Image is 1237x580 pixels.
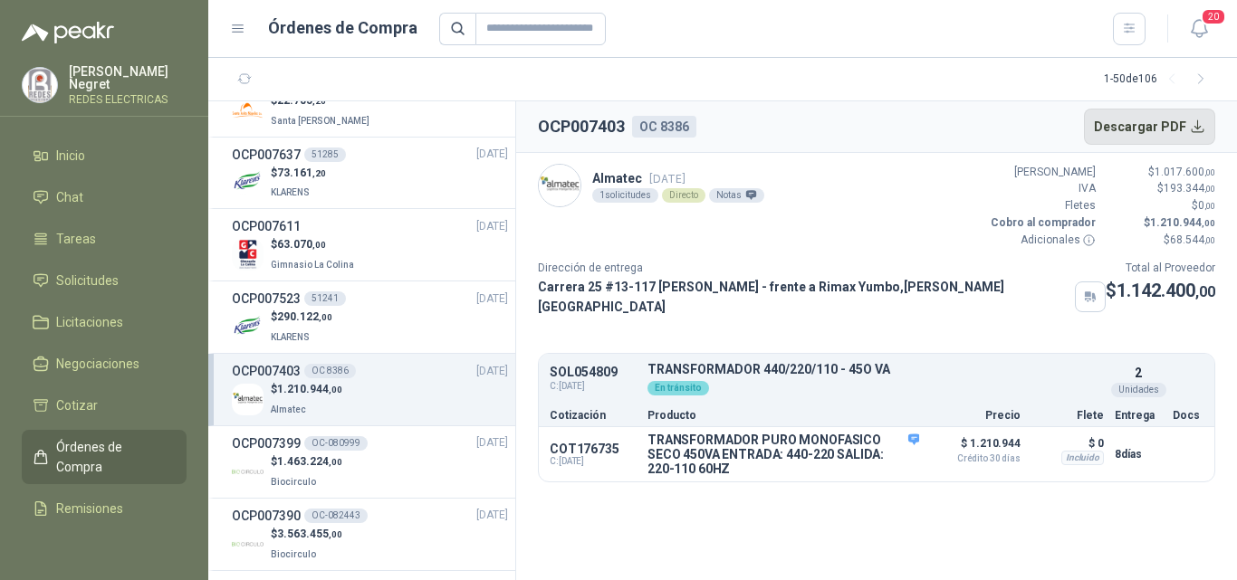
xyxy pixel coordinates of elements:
[1061,451,1104,465] div: Incluido
[1170,233,1215,246] span: 68.544
[56,271,119,290] span: Solicitudes
[271,116,369,126] span: Santa [PERSON_NAME]
[1107,232,1215,249] p: $
[592,188,658,203] div: 1 solicitudes
[1115,410,1162,421] p: Entrega
[329,457,342,467] span: ,00
[271,404,306,414] span: Almatec
[232,361,508,418] a: OCP007403OC 8386[DATE] Company Logo$1.210.944,00Almatec
[56,354,139,374] span: Negociaciones
[647,433,919,476] p: TRANSFORMADOR PURO MONOFASICO SECO 450VA ENTRADA: 440-220 SALIDA: 220-110 60HZ
[271,165,326,182] p: $
[1150,216,1215,229] span: 1.210.944
[304,364,356,378] div: OC 8386
[1111,383,1166,397] div: Unidades
[1173,410,1203,421] p: Docs
[312,168,326,178] span: ,20
[56,229,96,249] span: Tareas
[987,214,1096,232] p: Cobro al comprador
[232,528,264,560] img: Company Logo
[271,549,316,559] span: Biocirculo
[1204,184,1215,194] span: ,00
[632,116,696,138] div: OC 8386
[329,385,342,395] span: ,00
[271,477,316,487] span: Biocirculo
[987,164,1096,181] p: [PERSON_NAME]
[232,72,508,129] a: OCP00771850999[DATE] Company Logo$22.705,20Santa [PERSON_NAME]
[930,433,1021,463] p: $ 1.210.944
[232,289,508,346] a: OCP00752351241[DATE] Company Logo$290.122,00KLARENS
[232,433,508,490] a: OCP007399OC-080999[DATE] Company Logo$1.463.224,00Biocirculo
[312,96,326,106] span: ,20
[22,138,187,173] a: Inicio
[1104,65,1215,94] div: 1 - 50 de 106
[304,436,368,451] div: OC-080999
[1031,433,1104,454] p: $ 0
[550,442,637,456] p: COT176735
[277,455,342,468] span: 1.463.224
[271,187,310,197] span: KLARENS
[22,491,187,526] a: Remisiones
[1202,218,1215,228] span: ,00
[1201,8,1226,25] span: 20
[1031,410,1104,421] p: Flete
[232,311,264,343] img: Company Logo
[23,68,57,102] img: Company Logo
[662,188,705,203] div: Directo
[1204,167,1215,177] span: ,00
[1204,235,1215,245] span: ,00
[22,263,187,298] a: Solicitudes
[987,197,1096,214] p: Fletes
[476,363,508,380] span: [DATE]
[22,22,114,43] img: Logo peakr
[232,506,301,526] h3: OCP007390
[271,92,373,109] p: $
[22,347,187,381] a: Negociaciones
[232,95,264,127] img: Company Logo
[304,509,368,523] div: OC-082443
[1106,277,1215,305] p: $
[1115,443,1162,465] p: 8 días
[538,260,1106,277] p: Dirección de entrega
[304,291,346,306] div: 51241
[271,309,332,326] p: $
[538,277,1068,317] p: Carrera 25 #13-117 [PERSON_NAME] - frente a Rimax Yumbo , [PERSON_NAME][GEOGRAPHIC_DATA]
[647,381,709,395] div: En tránsito
[277,528,342,540] span: 3.563.455
[22,430,187,484] a: Órdenes de Compra
[56,312,123,332] span: Licitaciones
[56,187,83,207] span: Chat
[277,94,326,107] span: 22.705
[1107,164,1215,181] p: $
[987,180,1096,197] p: IVA
[1204,201,1215,211] span: ,00
[232,384,264,415] img: Company Logo
[22,533,187,567] a: Configuración
[232,166,264,198] img: Company Logo
[22,305,187,339] a: Licitaciones
[271,526,342,543] p: $
[550,366,637,379] p: SOL054809
[271,236,358,253] p: $
[1164,182,1215,195] span: 193.344
[232,289,301,309] h3: OCP007523
[1135,363,1142,383] p: 2
[277,383,342,395] span: 1.210.944
[56,437,169,477] span: Órdenes de Compra
[930,410,1021,421] p: Precio
[550,379,637,394] span: C: [DATE]
[1107,214,1215,232] p: $
[476,434,508,452] span: [DATE]
[1198,199,1215,212] span: 0
[550,456,637,467] span: C: [DATE]
[1117,280,1215,301] span: 1.142.400
[69,94,187,105] p: REDES ELECTRICAS
[22,222,187,256] a: Tareas
[22,180,187,214] a: Chat
[709,188,764,203] div: Notas
[1183,13,1215,45] button: 20
[271,260,354,270] span: Gimnasio La Colina
[930,454,1021,463] span: Crédito 30 días
[1106,260,1215,277] p: Total al Proveedor
[232,216,301,236] h3: OCP007611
